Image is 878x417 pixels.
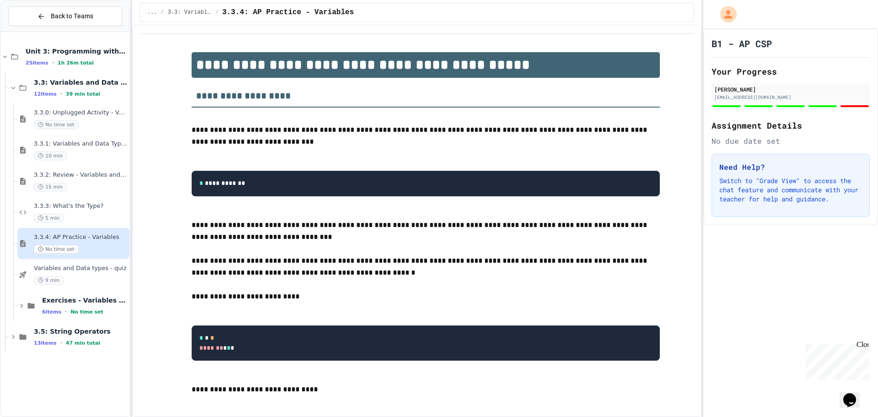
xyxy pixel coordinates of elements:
div: Chat with us now!Close [4,4,63,58]
iframe: chat widget [802,341,869,379]
span: 9 min [34,276,64,285]
span: 3.3.0: Unplugged Activity - Variables and Data [34,109,128,117]
span: Back to Teams [51,11,93,21]
button: Back to Teams [8,6,122,26]
span: 3.3.1: Variables and Data Types [34,140,128,148]
span: / [161,9,164,16]
span: 39 min total [66,91,100,97]
p: Switch to "Grade View" to access the chat feature and communicate with your teacher for help and ... [719,176,862,204]
span: 15 min [34,183,67,191]
span: 6 items [42,309,61,315]
span: • [60,339,62,347]
span: • [60,90,62,97]
div: My Account [711,4,739,25]
span: No time set [34,245,79,254]
h2: Your Progress [712,65,870,78]
span: 5 min [34,214,64,222]
span: 1h 26m total [58,60,94,66]
iframe: chat widget [840,380,869,408]
span: 3.3.2: Review - Variables and Data Types [34,171,128,179]
span: 47 min total [66,340,100,346]
span: Exercises - Variables and Data Types [42,296,128,304]
span: No time set [34,120,79,129]
div: [PERSON_NAME] [714,85,867,93]
span: 3.3.4: AP Practice - Variables [34,233,128,241]
span: • [65,308,67,315]
span: 3.3: Variables and Data Types [168,9,212,16]
h1: B1 - AP CSP [712,37,772,50]
div: No due date set [712,135,870,146]
div: [EMAIL_ADDRESS][DOMAIN_NAME] [714,94,867,101]
span: Variables and Data types - quiz [34,265,128,272]
span: • [52,59,54,66]
span: / [215,9,219,16]
span: 10 min [34,152,67,160]
span: ... [147,9,157,16]
span: Unit 3: Programming with Python [26,47,128,55]
span: 25 items [26,60,48,66]
span: 3.5: String Operators [34,327,128,336]
h2: Assignment Details [712,119,870,132]
span: 3.3.4: AP Practice - Variables [222,7,354,18]
span: 3.3.3: What's the Type? [34,202,128,210]
span: No time set [70,309,103,315]
span: 12 items [34,91,57,97]
span: 3.3: Variables and Data Types [34,78,128,87]
span: 13 items [34,340,57,346]
h3: Need Help? [719,162,862,173]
